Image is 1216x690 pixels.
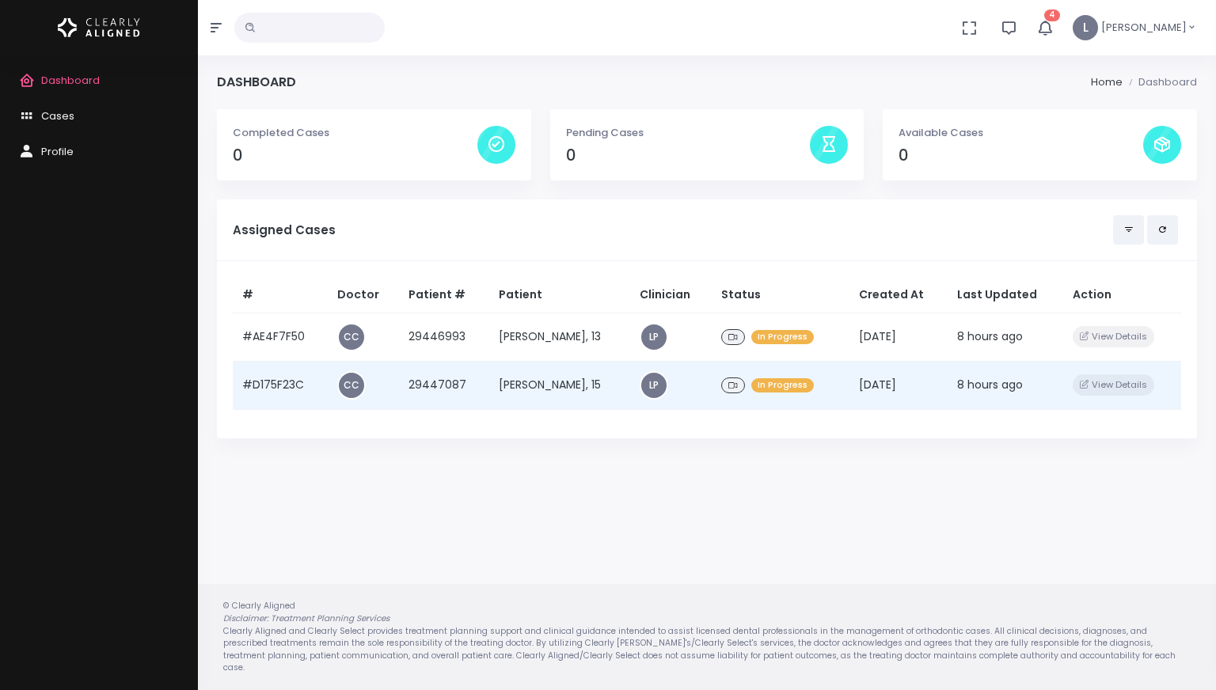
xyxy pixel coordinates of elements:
th: Status [712,277,849,313]
td: [PERSON_NAME], 13 [489,313,631,361]
li: Home [1091,74,1123,90]
a: CC [339,373,364,398]
td: #D175F23C [233,361,328,409]
th: Last Updated [948,277,1063,313]
h4: 0 [899,146,1143,165]
span: [DATE] [859,328,896,344]
img: Logo Horizontal [58,11,140,44]
th: Created At [849,277,948,313]
h4: 0 [566,146,811,165]
p: Pending Cases [566,125,811,141]
span: [DATE] [859,377,896,392]
th: Patient [489,277,631,313]
th: Action [1063,277,1181,313]
a: LP [641,324,667,350]
em: Disclaimer: Treatment Planning Services [223,612,389,624]
p: Available Cases [899,125,1143,141]
span: In Progress [751,378,814,393]
h4: 0 [233,146,477,165]
span: Cases [41,108,74,123]
td: #AE4F7F50 [233,313,328,361]
button: View Details [1073,326,1154,347]
th: Doctor [328,277,399,313]
span: [PERSON_NAME] [1101,20,1187,36]
span: L [1073,15,1098,40]
th: Patient # [399,277,488,313]
a: LP [641,373,667,398]
td: 29446993 [399,313,488,361]
h4: Dashboard [217,74,296,89]
span: In Progress [751,330,814,345]
span: Dashboard [41,73,100,88]
th: Clinician [630,277,712,313]
a: CC [339,324,364,350]
span: 4 [1044,9,1060,21]
th: # [233,277,328,313]
li: Dashboard [1123,74,1197,90]
p: Completed Cases [233,125,477,141]
td: [PERSON_NAME], 15 [489,361,631,409]
button: View Details [1073,374,1154,396]
span: 8 hours ago [957,328,1023,344]
h5: Assigned Cases [233,223,1113,237]
span: Profile [41,144,74,159]
div: © Clearly Aligned Clearly Aligned and Clearly Select provides treatment planning support and clin... [207,600,1206,674]
td: 29447087 [399,361,488,409]
span: 8 hours ago [957,377,1023,392]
